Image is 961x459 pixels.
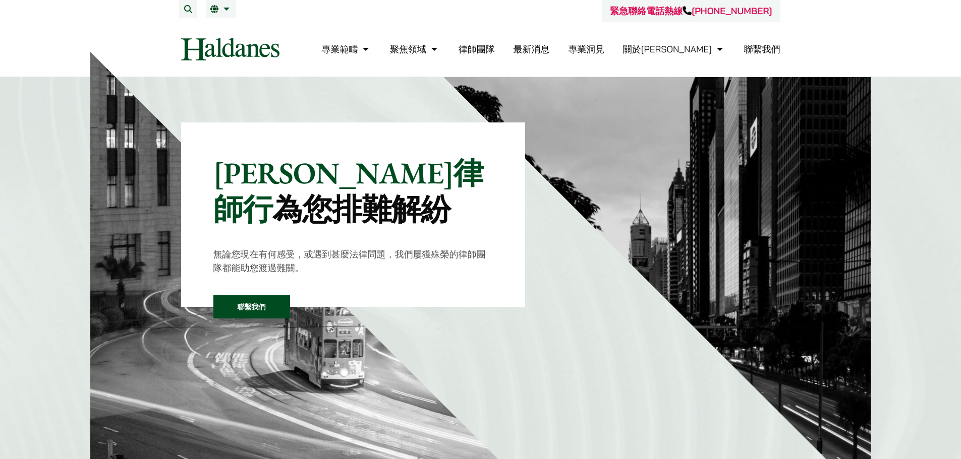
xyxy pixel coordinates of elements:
p: 無論您現在有何感受，或遇到甚麼法律問題，我們屢獲殊榮的律師團隊都能助您渡過難關。 [213,247,493,275]
a: 專業洞見 [568,43,604,55]
a: 專業範疇 [321,43,371,55]
a: 律師團隊 [459,43,495,55]
a: 繁 [210,5,232,13]
a: 聯繫我們 [744,43,780,55]
a: 聚焦領域 [390,43,440,55]
a: 聯繫我們 [213,295,290,318]
a: 關於何敦 [623,43,725,55]
a: 緊急聯絡電話熱線[PHONE_NUMBER] [610,5,772,17]
mark: 為您排難解紛 [272,189,450,229]
a: 最新消息 [513,43,549,55]
p: [PERSON_NAME]律師行 [213,155,493,227]
img: Logo of Haldanes [181,38,279,60]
